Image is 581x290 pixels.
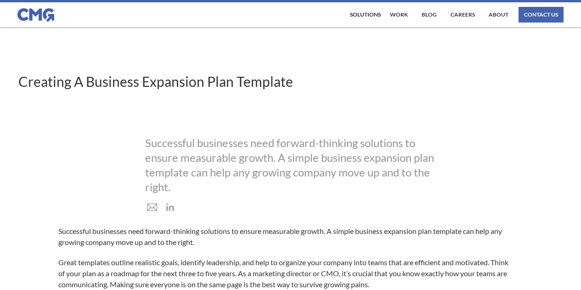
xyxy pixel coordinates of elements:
div: Solutions [350,12,381,17]
img: LinkedIn icon in grey [165,202,175,212]
a: Careers [448,7,477,23]
a: Blog [419,7,439,23]
div: contact us [524,12,558,17]
img: mail icon in grey [146,203,158,212]
p: Successful businesses need forward-thinking solutions to ensure measurable growth. A simple busin... [58,226,514,248]
div: Successful businesses need forward-thinking solutions to ensure measurable growth. A simple busin... [145,136,436,194]
p: Great templates outline realistic goals, identify leadership, and help to organize your company i... [58,257,514,290]
img: CMG logo in blue. [17,8,54,22]
a: work [388,7,410,23]
a: About [486,7,511,23]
